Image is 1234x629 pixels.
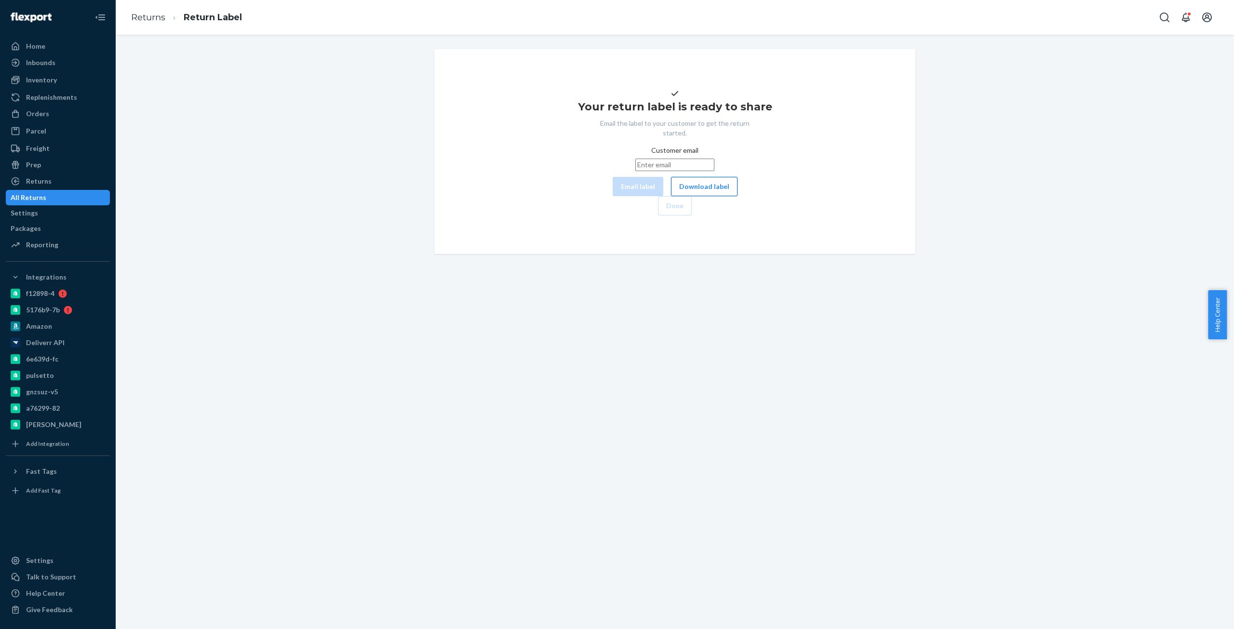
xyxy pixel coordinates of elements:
button: Download label [671,177,738,196]
div: Talk to Support [26,572,76,582]
div: [PERSON_NAME] [26,420,81,429]
p: Email the label to your customer to get the return started. [590,119,759,138]
button: Give Feedback [6,602,110,617]
div: Integrations [26,272,67,282]
a: Settings [6,205,110,221]
a: Settings [6,553,110,568]
a: All Returns [6,190,110,205]
a: Inventory [6,72,110,88]
a: Reporting [6,237,110,253]
button: Close Navigation [91,8,110,27]
button: Integrations [6,269,110,285]
div: a76299-82 [26,403,60,413]
a: Talk to Support [6,569,110,585]
a: Return Label [184,12,242,23]
a: Inbounds [6,55,110,70]
a: 5176b9-7b [6,302,110,318]
a: Help Center [6,586,110,601]
div: f12898-4 [26,289,54,298]
div: Inbounds [26,58,55,67]
div: Packages [11,224,41,233]
div: Help Center [26,589,65,598]
div: Replenishments [26,93,77,102]
div: Add Fast Tag [26,486,61,495]
h1: Your return label is ready to share [578,99,772,115]
a: Prep [6,157,110,173]
div: Amazon [26,321,52,331]
div: Freight [26,144,50,153]
a: Add Fast Tag [6,483,110,498]
div: Returns [26,176,52,186]
button: Open Search Box [1155,8,1174,27]
div: Parcel [26,126,46,136]
span: Customer email [651,146,698,154]
div: Settings [26,556,54,565]
a: pulsetto [6,368,110,383]
a: 6e639d-fc [6,351,110,367]
a: gnzsuz-v5 [6,384,110,400]
div: 6e639d-fc [26,354,58,364]
button: Fast Tags [6,464,110,479]
a: Deliverr API [6,335,110,350]
a: Returns [131,12,165,23]
a: Parcel [6,123,110,139]
div: pulsetto [26,371,54,380]
input: Customer email [635,159,714,171]
div: All Returns [11,193,46,202]
div: Deliverr API [26,338,65,348]
button: Done [658,196,692,215]
a: Orders [6,106,110,121]
button: Open notifications [1176,8,1195,27]
div: Reporting [26,240,58,250]
div: Give Feedback [26,605,73,615]
a: Freight [6,141,110,156]
div: Fast Tags [26,467,57,476]
div: Settings [11,208,38,218]
a: Amazon [6,319,110,334]
div: Orders [26,109,49,119]
a: Add Integration [6,436,110,452]
a: Returns [6,174,110,189]
img: Flexport logo [11,13,52,22]
a: Replenishments [6,90,110,105]
button: Open account menu [1197,8,1217,27]
a: Packages [6,221,110,236]
a: [PERSON_NAME] [6,417,110,432]
div: 5176b9-7b [26,305,60,315]
button: Help Center [1208,290,1227,339]
div: Add Integration [26,440,69,448]
div: Inventory [26,75,57,85]
div: gnzsuz-v5 [26,387,58,397]
a: Home [6,39,110,54]
div: Prep [26,160,41,170]
ol: breadcrumbs [123,3,250,32]
div: Home [26,41,45,51]
button: Email label [613,177,663,196]
a: f12898-4 [6,286,110,301]
a: a76299-82 [6,401,110,416]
